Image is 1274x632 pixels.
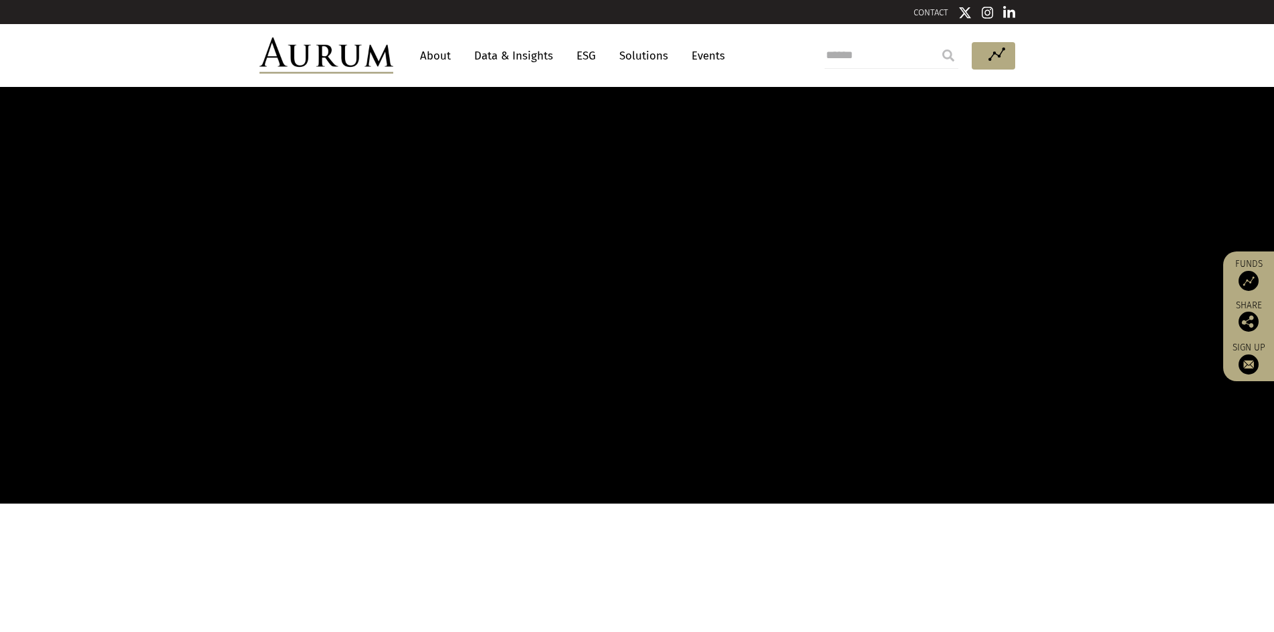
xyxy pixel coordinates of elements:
img: Twitter icon [958,6,972,19]
img: Aurum [259,37,393,74]
img: Access Funds [1239,271,1259,291]
div: Share [1230,301,1267,332]
a: About [413,43,457,68]
img: Sign up to our newsletter [1239,354,1259,375]
img: Instagram icon [982,6,994,19]
img: Linkedin icon [1003,6,1015,19]
img: Share this post [1239,312,1259,332]
a: CONTACT [914,7,948,17]
a: Events [685,43,725,68]
a: Sign up [1230,342,1267,375]
a: Data & Insights [467,43,560,68]
input: Submit [935,42,962,69]
a: ESG [570,43,603,68]
a: Solutions [613,43,675,68]
a: Funds [1230,258,1267,291]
